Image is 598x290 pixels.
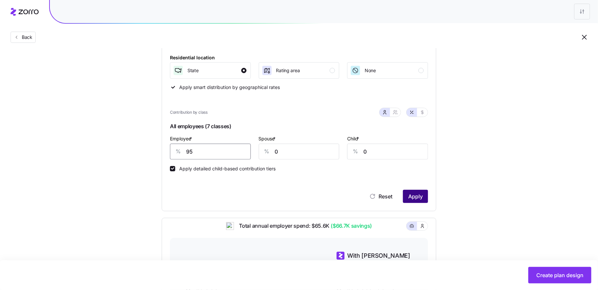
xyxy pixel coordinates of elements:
div: Residential location [170,54,215,61]
span: Total annual employer spend: $65.6K [234,222,372,230]
span: None [365,67,376,74]
label: Employee [170,135,193,142]
button: Create plan design [528,267,591,283]
span: With [PERSON_NAME] [347,251,410,260]
span: Reset [379,192,392,200]
span: State [187,67,199,74]
span: Apply [408,192,423,200]
button: Apply [403,190,428,203]
span: Back [19,34,32,41]
span: ($66.7K savings) [329,222,372,230]
label: Apply detailed child-based contribution tiers [175,166,276,171]
span: All employees (7 classes) [170,121,428,134]
img: ai-icon.png [226,222,234,230]
div: % [259,144,275,159]
span: Rating area [276,67,300,74]
span: Create plan design [536,271,583,279]
div: % [348,144,363,159]
button: Back [11,32,36,43]
label: Spouse [259,135,277,142]
span: Contribution by class [170,109,208,116]
button: Reset [364,190,398,203]
div: % [170,144,186,159]
label: Child [347,135,360,142]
